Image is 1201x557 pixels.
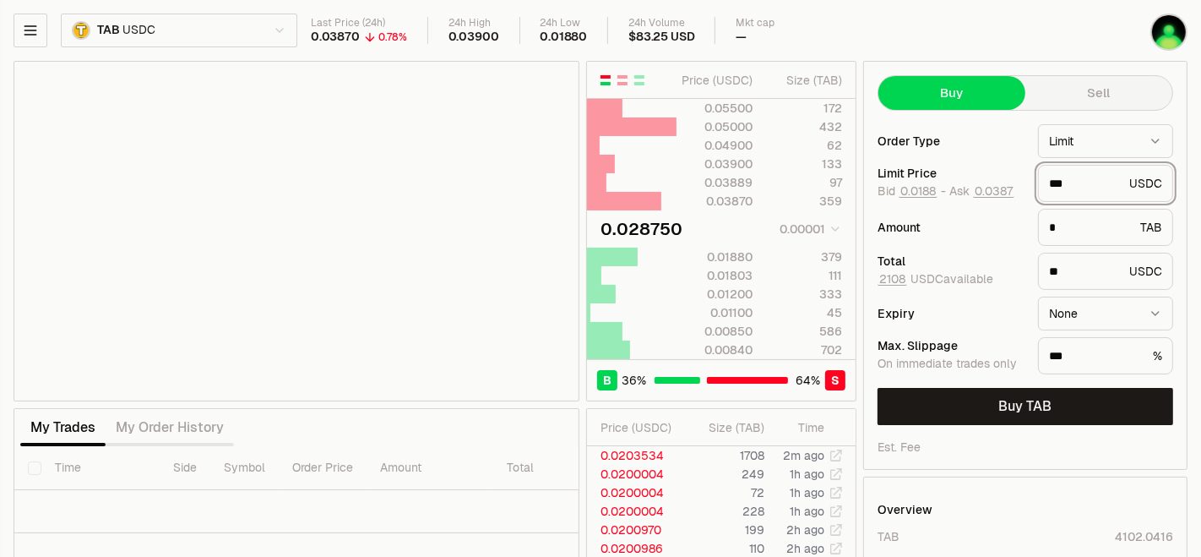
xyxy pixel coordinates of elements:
[41,446,160,490] th: Time
[311,30,360,45] div: 0.03870
[767,100,842,117] div: 172
[774,219,842,239] button: 0.00001
[677,118,753,135] div: 0.05000
[587,521,685,539] td: 0.0200970
[587,446,685,465] td: 0.0203534
[541,17,588,30] div: 24h Low
[106,411,234,445] button: My Order History
[831,372,840,389] span: S
[1038,124,1173,158] button: Limit
[767,267,842,284] div: 111
[736,30,747,45] div: —
[210,446,279,490] th: Symbol
[767,118,842,135] div: 432
[878,271,993,287] span: USDC available
[600,419,684,436] div: Price ( USDC )
[685,446,765,465] td: 1708
[878,528,899,545] div: TAB
[448,30,499,45] div: 0.03900
[685,521,765,539] td: 199
[698,419,764,436] div: Size ( TAB )
[878,184,946,199] span: Bid -
[973,184,1014,198] button: 0.0387
[677,193,753,210] div: 0.03870
[677,341,753,358] div: 0.00840
[736,17,774,30] div: Mkt cap
[1038,165,1173,202] div: USDC
[878,357,1024,372] div: On immediate trades only
[1038,337,1173,374] div: %
[878,167,1024,179] div: Limit Price
[949,184,1014,199] span: Ask
[878,221,1024,233] div: Amount
[677,137,753,154] div: 0.04900
[20,411,106,445] button: My Trades
[493,446,620,490] th: Total
[1038,209,1173,246] div: TAB
[677,267,753,284] div: 0.01803
[878,340,1024,352] div: Max. Slippage
[767,156,842,172] div: 133
[603,372,611,389] span: B
[767,193,842,210] div: 359
[622,372,647,389] span: 36 %
[628,17,694,30] div: 24h Volume
[677,174,753,191] div: 0.03889
[685,465,765,483] td: 249
[122,23,155,38] span: USDC
[600,217,682,241] div: 0.028750
[587,502,685,521] td: 0.0200004
[587,465,685,483] td: 0.0200004
[1038,253,1173,290] div: USDC
[790,504,824,519] time: 1h ago
[767,304,842,321] div: 45
[899,184,937,198] button: 0.0188
[587,483,685,502] td: 0.0200004
[878,439,921,456] div: Est. Fee
[767,286,842,303] div: 333
[677,286,753,303] div: 0.01200
[790,485,824,500] time: 1h ago
[311,17,407,30] div: Last Price (24h)
[677,304,753,321] div: 0.01100
[767,174,842,191] div: 97
[541,30,588,45] div: 0.01880
[878,501,932,518] div: Overview
[279,446,367,490] th: Order Price
[878,388,1173,425] button: Buy TAB
[878,76,1025,110] button: Buy
[378,30,407,44] div: 0.78%
[14,62,579,401] iframe: Financial Chart
[677,323,753,340] div: 0.00850
[786,522,824,538] time: 2h ago
[677,248,753,265] div: 0.01880
[783,448,824,463] time: 2m ago
[677,72,753,89] div: Price ( USDC )
[786,541,824,556] time: 2h ago
[878,255,1024,267] div: Total
[767,248,842,265] div: 379
[677,156,753,172] div: 0.03900
[677,100,753,117] div: 0.05500
[1115,528,1173,545] div: 4102.0416
[878,135,1024,147] div: Order Type
[796,372,821,389] span: 64 %
[448,17,499,30] div: 24h High
[790,467,824,482] time: 1h ago
[1150,14,1187,51] img: tunn
[599,74,612,87] button: Show Buy and Sell Orders
[767,137,842,154] div: 62
[767,341,842,358] div: 702
[779,419,824,436] div: Time
[878,272,907,286] button: 2108
[72,21,90,40] img: TAB.png
[628,30,694,45] div: $83.25 USD
[685,483,765,502] td: 72
[28,461,41,475] button: Select all
[767,72,842,89] div: Size ( TAB )
[160,446,210,490] th: Side
[633,74,646,87] button: Show Buy Orders Only
[1038,297,1173,330] button: None
[1025,76,1172,110] button: Sell
[685,502,765,521] td: 228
